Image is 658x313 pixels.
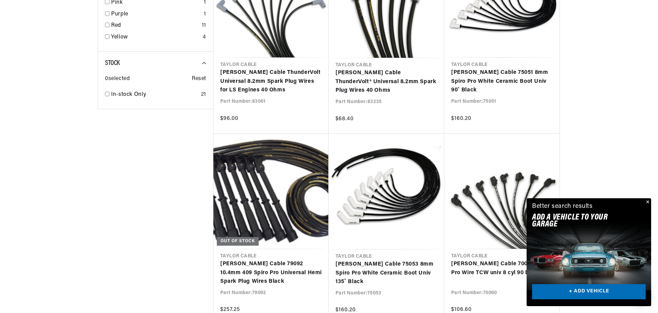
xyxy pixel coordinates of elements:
[203,33,206,42] div: 4
[451,68,553,95] a: [PERSON_NAME] Cable 75051 8mm Spiro Pro White Ceramic Boot Univ 90˚ Black
[643,198,651,206] button: Close
[111,21,199,30] a: Red
[111,33,200,42] a: Yellow
[220,260,322,286] a: [PERSON_NAME] Cable 79092 10.4mm 409 Spiro Pro Universal Hemi Spark Plug Wires Black
[201,90,206,99] div: 21
[204,10,206,19] div: 1
[105,75,130,83] span: 0 selected
[532,202,593,212] div: Better search results
[220,68,322,95] a: [PERSON_NAME] Cable ThunderVolt Universal 8.2mm Spark Plug Wires for LS Engines 40 Ohms
[111,10,201,19] a: Purple
[336,260,437,287] a: [PERSON_NAME] Cable 75053 8mm Spiro Pro White Ceramic Boot Univ 135˚ Black
[192,75,206,83] span: Reset
[336,69,437,95] a: [PERSON_NAME] Cable ThunderVolt® Universal 8.2mm Spark Plug Wires 40 Ohms
[532,284,646,300] a: + ADD VEHICLE
[532,214,628,228] h2: Add A VEHICLE to your garage
[111,90,198,99] a: In-stock Only
[202,21,206,30] div: 11
[105,60,120,67] span: Stock
[451,260,553,277] a: [PERSON_NAME] Cable 70060 8mm Pro Wire TCW univ 8 cyl 90 black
